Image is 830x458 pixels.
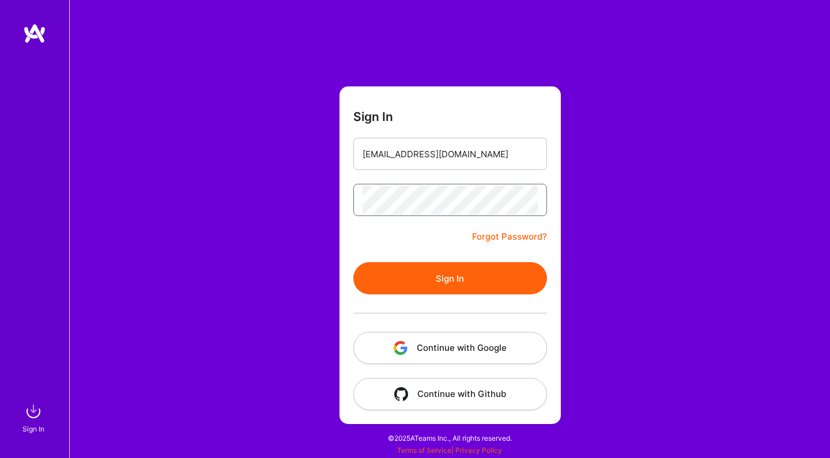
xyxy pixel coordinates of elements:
[23,23,46,44] img: logo
[394,341,408,355] img: icon
[353,332,547,364] button: Continue with Google
[22,423,44,435] div: Sign In
[22,400,45,423] img: sign in
[353,262,547,294] button: Sign In
[24,400,45,435] a: sign inSign In
[472,230,547,244] a: Forgot Password?
[397,446,502,455] span: |
[394,387,408,401] img: icon
[363,139,538,169] input: Email...
[397,446,451,455] a: Terms of Service
[69,423,830,452] div: © 2025 ATeams Inc., All rights reserved.
[353,109,393,124] h3: Sign In
[455,446,502,455] a: Privacy Policy
[353,378,547,410] button: Continue with Github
